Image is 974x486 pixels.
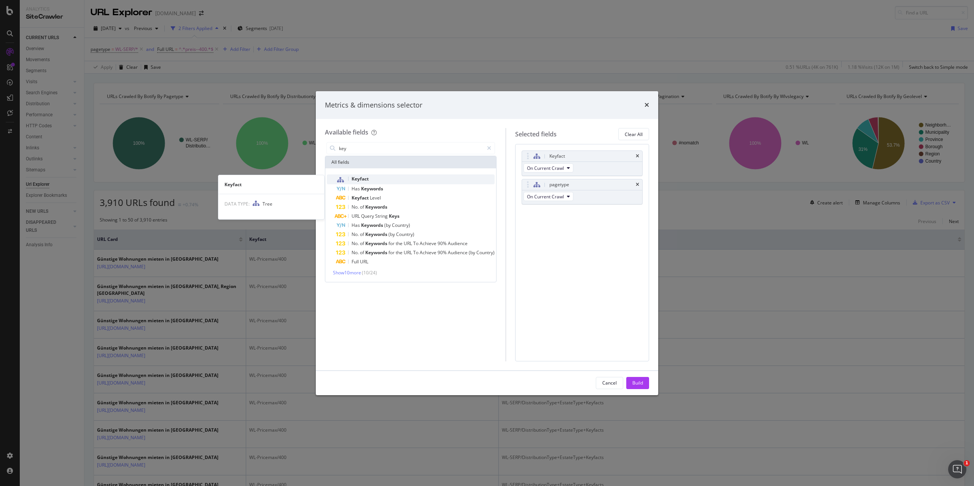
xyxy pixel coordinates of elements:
span: for [388,240,396,247]
span: Show 10 more [333,269,361,276]
span: Keywords [361,222,384,228]
div: pagetypetimesOn Current Crawl [522,179,643,204]
span: No. [352,231,360,237]
span: Level [370,195,381,201]
div: Clear All [625,131,643,138]
span: URL [404,240,413,247]
span: Achieve [420,240,438,247]
span: Country) [392,222,410,228]
span: (by [388,231,396,237]
span: Keywords [365,249,388,256]
span: Keywords [365,204,387,210]
span: of [360,240,365,247]
div: times [645,100,649,110]
span: Query [361,213,375,219]
div: pagetype [549,181,569,188]
div: Available fields [325,128,368,136]
span: the [396,249,404,256]
span: Keywords [361,185,383,192]
span: On Current Crawl [527,193,564,200]
span: Keywords [365,231,388,237]
div: Keyfact [218,181,324,188]
span: Country) [396,231,414,237]
span: of [360,204,365,210]
div: times [636,154,639,158]
span: 1 [964,460,970,466]
div: Build [632,380,643,386]
span: 90% [438,240,448,247]
button: Cancel [596,377,623,389]
button: On Current Crawl [524,192,573,201]
button: Clear All [618,128,649,140]
span: Keys [389,213,399,219]
span: On Current Crawl [527,165,564,171]
span: Full [352,258,360,265]
span: String [375,213,389,219]
input: Search by field name [338,142,484,154]
span: 90% [438,249,448,256]
span: Has [352,185,361,192]
span: To [413,240,420,247]
div: times [636,182,639,187]
span: No. [352,204,360,210]
div: Selected fields [515,130,557,139]
button: On Current Crawl [524,163,573,173]
span: Has [352,222,361,228]
span: the [396,240,404,247]
span: of [360,231,365,237]
div: Keyfact [549,152,565,160]
span: No. [352,240,360,247]
span: URL [360,258,368,265]
span: URL [352,213,361,219]
span: Achieve [420,249,438,256]
button: Build [626,377,649,389]
div: Metrics & dimensions selector [325,100,422,110]
span: Keyfact [352,195,370,201]
span: of [360,249,365,256]
span: (by [469,249,476,256]
div: KeyfacttimesOn Current Crawl [522,150,643,176]
span: Audience [448,249,469,256]
span: URL [404,249,413,256]
span: ( 10 / 24 ) [362,269,377,276]
span: Keywords [365,240,388,247]
span: (by [384,222,392,228]
iframe: Intercom live chat [948,460,966,478]
span: No. [352,249,360,256]
span: Country) [476,249,495,256]
div: Cancel [602,380,617,386]
span: Audience [448,240,468,247]
span: To [413,249,420,256]
span: for [388,249,396,256]
span: Keyfact [352,176,369,182]
div: All fields [325,156,496,168]
div: modal [316,91,658,395]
